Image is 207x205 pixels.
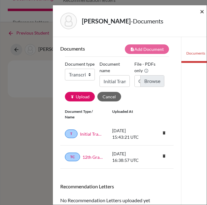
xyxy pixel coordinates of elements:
a: T [65,129,78,138]
button: publishUpload [65,92,95,101]
div: [DATE] 16:38:57 UTC [108,150,145,163]
i: note_add [130,47,134,51]
button: note_addAdd Document [125,44,169,54]
a: Initial Transcript - Previous School [80,131,103,137]
a: delete [159,152,169,161]
a: TC [65,153,80,161]
div: No Recommendation Letters uploaded yet [60,183,174,204]
a: 12th Grade Courses [82,154,103,160]
div: Uploaded at [108,109,145,120]
label: Document name [99,59,129,75]
div: Document Type / Name [60,109,108,120]
h6: Documents [60,46,117,51]
label: Document type [65,59,95,69]
i: publish [70,95,74,99]
strong: [PERSON_NAME] [82,17,131,25]
span: - Documents [131,17,163,25]
button: Close [200,8,204,15]
a: delete [159,129,169,137]
span: × [200,7,204,16]
div: [DATE] 15:43:21 UTC [108,127,145,140]
i: delete [159,151,169,161]
label: File - PDFs only [134,59,164,75]
i: delete [159,128,169,137]
h6: Recommendation Letters [60,183,174,189]
button: Cancel [97,92,121,101]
